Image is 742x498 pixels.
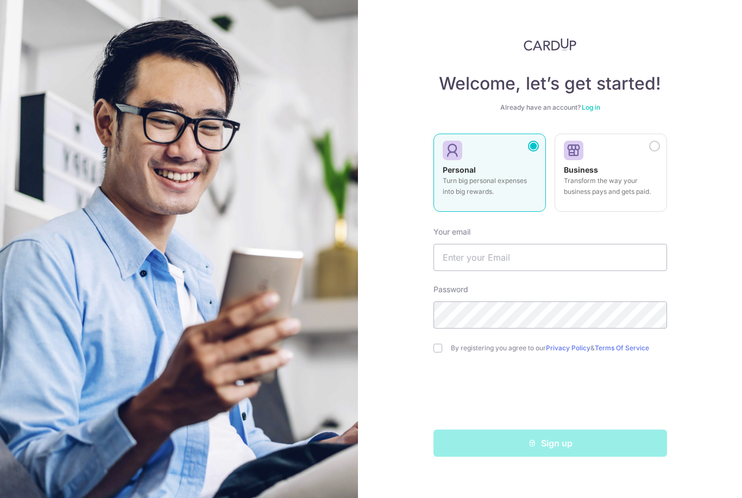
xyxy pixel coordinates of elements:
[433,226,470,237] label: Your email
[595,344,649,352] a: Terms Of Service
[443,165,476,174] strong: Personal
[524,38,577,51] img: CardUp Logo
[433,73,667,94] h4: Welcome, let’s get started!
[582,103,600,111] a: Log in
[433,134,546,218] a: Personal Turn big personal expenses into big rewards.
[433,284,468,295] label: Password
[555,134,667,218] a: Business Transform the way your business pays and gets paid.
[451,344,667,352] label: By registering you agree to our &
[564,175,658,197] p: Transform the way your business pays and gets paid.
[443,175,537,197] p: Turn big personal expenses into big rewards.
[564,165,598,174] strong: Business
[433,103,667,112] div: Already have an account?
[433,244,667,271] input: Enter your Email
[468,374,633,417] iframe: reCAPTCHA
[546,344,590,352] a: Privacy Policy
